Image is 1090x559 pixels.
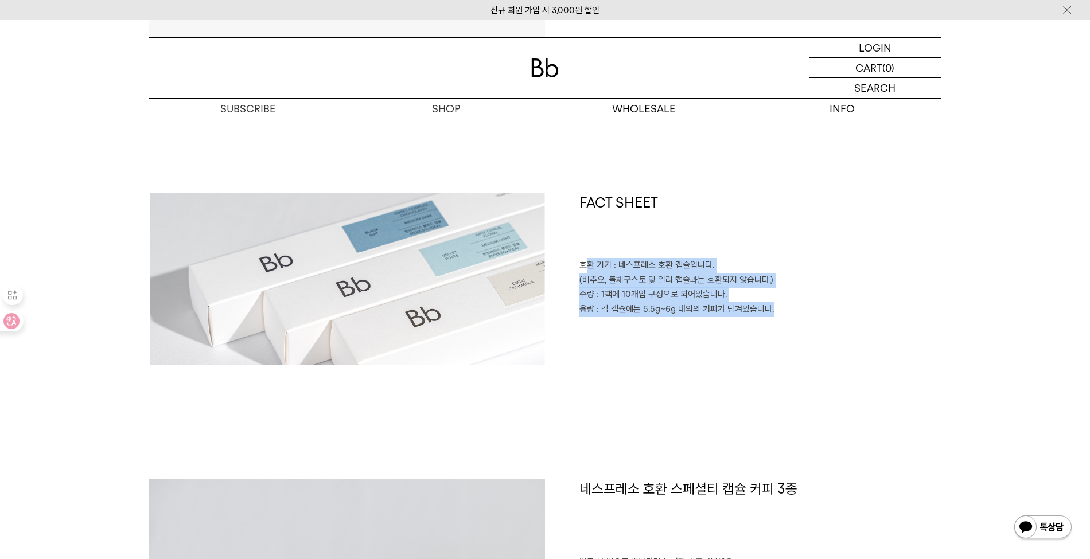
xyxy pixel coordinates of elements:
a: SHOP [347,99,545,119]
p: INFO [743,99,941,119]
p: SEARCH [854,78,896,98]
p: WHOLESALE [545,99,743,119]
img: 캡슐 커피 10개입(3종 택1) [149,193,545,365]
a: LOGIN [809,38,941,58]
span: 용량 [579,304,594,314]
img: 로고 [531,58,559,77]
p: LOGIN [859,38,892,57]
h1: FACT SHEET [579,193,941,259]
span: : 각 캡슐에는 5.5g~6g 내외의 커피가 담겨있습니다. [597,304,774,314]
span: : 네스프레소 호환 캡슐입니다. [614,260,714,270]
a: CART (0) [809,58,941,78]
a: 신규 회원 가입 시 3,000원 할인 [490,5,599,15]
p: (0) [882,58,894,77]
span: 수량 [579,289,594,299]
span: (버추오, 돌체구스토 및 일리 캡슐과는 호환되지 않습니다.) [579,275,773,285]
h1: 네스프레소 호환 스페셜티 캡슐 커피 3종 [579,479,941,545]
a: SUBSCRIBE [149,99,347,119]
span: 호환 기기 [579,260,612,270]
span: : 1팩에 10개입 구성으로 되어있습니다. [597,289,727,299]
p: CART [855,58,882,77]
img: 카카오톡 채널 1:1 채팅 버튼 [1013,514,1073,542]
